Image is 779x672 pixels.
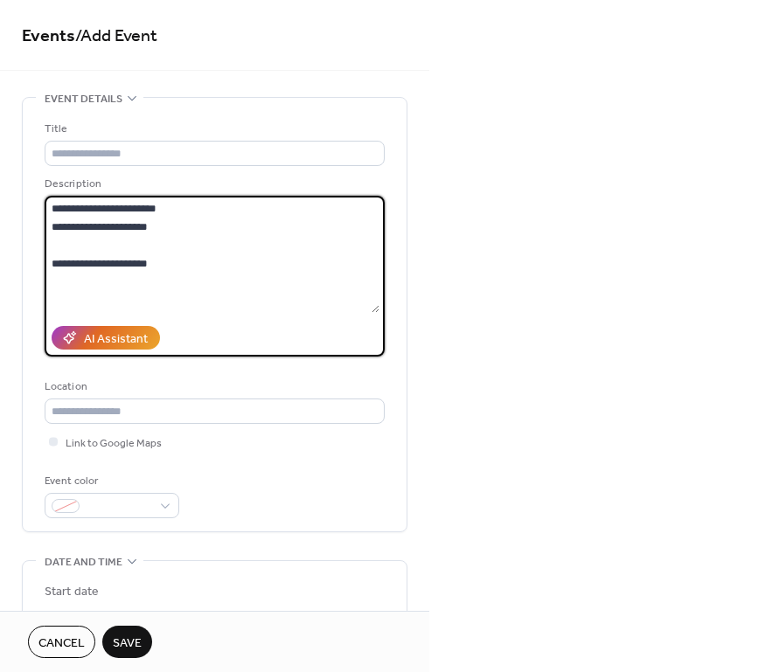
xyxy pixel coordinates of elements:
[28,626,95,658] button: Cancel
[75,19,157,53] span: / Add Event
[45,553,122,572] span: Date and time
[22,19,75,53] a: Events
[84,330,148,349] div: AI Assistant
[45,583,99,601] div: Start date
[45,472,176,490] div: Event color
[66,434,162,453] span: Link to Google Maps
[45,606,68,624] span: Date
[45,378,381,396] div: Location
[191,606,215,624] span: Time
[45,120,381,138] div: Title
[38,634,85,653] span: Cancel
[102,626,152,658] button: Save
[113,634,142,653] span: Save
[45,175,381,193] div: Description
[45,90,122,108] span: Event details
[52,326,160,350] button: AI Assistant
